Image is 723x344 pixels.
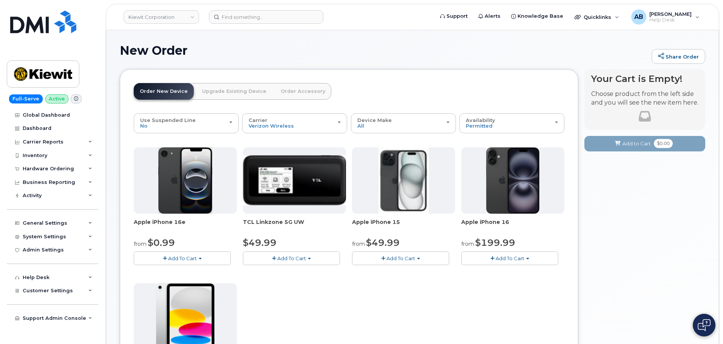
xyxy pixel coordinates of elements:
[461,218,564,233] div: Apple iPhone 16
[249,123,294,129] span: Verizon Wireless
[134,218,237,233] div: Apple iPhone 16e
[352,218,455,233] div: Apple iPhone 15
[134,113,239,133] button: Use Suspended Line No
[140,117,196,123] span: Use Suspended Line
[496,255,524,261] span: Add To Cart
[275,83,331,100] a: Order Accessory
[243,237,277,248] span: $49.99
[168,255,197,261] span: Add To Cart
[654,139,673,148] span: $0.00
[196,83,272,100] a: Upgrade Existing Device
[158,147,213,214] img: iphone16e.png
[352,251,449,265] button: Add To Cart
[386,255,415,261] span: Add To Cart
[591,74,698,84] h4: Your Cart is Empty!
[652,49,705,64] a: Share Order
[242,113,347,133] button: Carrier Verizon Wireless
[486,147,539,214] img: iphone_16_plus.png
[243,218,346,233] div: TCL Linkzone 5G UW
[352,241,365,247] small: from
[591,90,698,107] p: Choose product from the left side and you will see the new item here.
[148,237,175,248] span: $0.99
[366,237,400,248] span: $49.99
[134,241,147,247] small: from
[277,255,306,261] span: Add To Cart
[461,251,558,265] button: Add To Cart
[140,123,147,129] span: No
[243,155,346,205] img: linkzone5g.png
[243,251,340,265] button: Add To Cart
[134,83,194,100] a: Order New Device
[466,123,493,129] span: Permitted
[698,319,711,331] img: Open chat
[461,241,474,247] small: from
[357,123,364,129] span: All
[623,140,651,147] span: Add to Cart
[466,117,495,123] span: Availability
[134,251,231,265] button: Add To Cart
[584,136,705,151] button: Add to Cart $0.00
[249,117,267,123] span: Carrier
[378,147,429,214] img: iphone15.jpg
[475,237,515,248] span: $199.99
[351,113,456,133] button: Device Make All
[357,117,392,123] span: Device Make
[120,44,648,57] h1: New Order
[459,113,564,133] button: Availability Permitted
